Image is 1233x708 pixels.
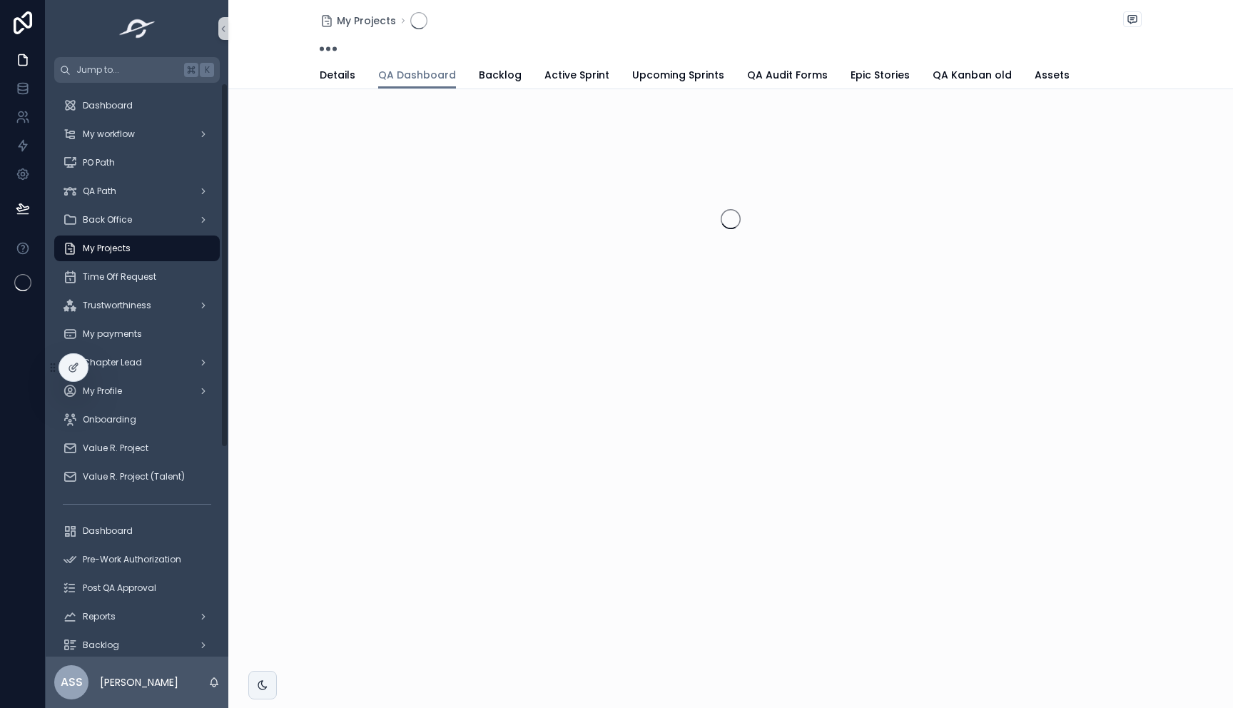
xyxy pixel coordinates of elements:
span: Onboarding [83,414,136,425]
span: My Profile [83,385,122,397]
span: Backlog [479,68,522,82]
img: App logo [115,17,160,40]
span: My workflow [83,128,135,140]
span: QA Path [83,186,116,197]
span: Post QA Approval [83,582,156,594]
span: Assets [1035,68,1070,82]
a: QA Audit Forms [747,62,828,91]
span: Chapter Lead [83,357,142,368]
span: Pre-Work Authorization [83,554,181,565]
div: scrollable content [46,83,228,657]
span: Dashboard [83,525,133,537]
span: QA Audit Forms [747,68,828,82]
span: Active Sprint [544,68,609,82]
a: Dashboard [54,93,220,118]
a: Upcoming Sprints [632,62,724,91]
p: [PERSON_NAME] [100,675,178,689]
a: Reports [54,604,220,629]
a: Time Off Request [54,264,220,290]
span: My payments [83,328,142,340]
a: Backlog [54,632,220,658]
span: PO Path [83,157,115,168]
span: QA Kanban old [933,68,1012,82]
span: Value R. Project (Talent) [83,471,185,482]
a: Backlog [479,62,522,91]
span: Epic Stories [851,68,910,82]
span: My Projects [337,14,396,28]
a: Onboarding [54,407,220,433]
span: Dashboard [83,100,133,111]
a: QA Dashboard [378,62,456,89]
span: My Projects [83,243,131,254]
a: PO Path [54,150,220,176]
a: Assets [1035,62,1070,91]
a: Dashboard [54,518,220,544]
span: Time Off Request [83,271,156,283]
span: K [201,64,213,76]
button: Jump to...K [54,57,220,83]
span: Backlog [83,639,119,651]
a: Trustworthiness [54,293,220,318]
span: Trustworthiness [83,300,151,311]
a: Epic Stories [851,62,910,91]
a: Details [320,62,355,91]
a: My payments [54,321,220,347]
span: ASS [61,674,83,691]
span: Back Office [83,214,132,226]
a: Pre-Work Authorization [54,547,220,572]
a: My workflow [54,121,220,147]
span: Details [320,68,355,82]
span: Jump to... [76,64,178,76]
a: My Projects [320,14,396,28]
span: Upcoming Sprints [632,68,724,82]
a: Post QA Approval [54,575,220,601]
span: QA Dashboard [378,68,456,82]
span: Value R. Project [83,442,148,454]
a: My Profile [54,378,220,404]
a: QA Path [54,178,220,204]
a: Active Sprint [544,62,609,91]
a: Value R. Project [54,435,220,461]
a: Back Office [54,207,220,233]
a: Chapter Lead [54,350,220,375]
a: QA Kanban old [933,62,1012,91]
a: Value R. Project (Talent) [54,464,220,490]
span: Reports [83,611,116,622]
a: My Projects [54,236,220,261]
